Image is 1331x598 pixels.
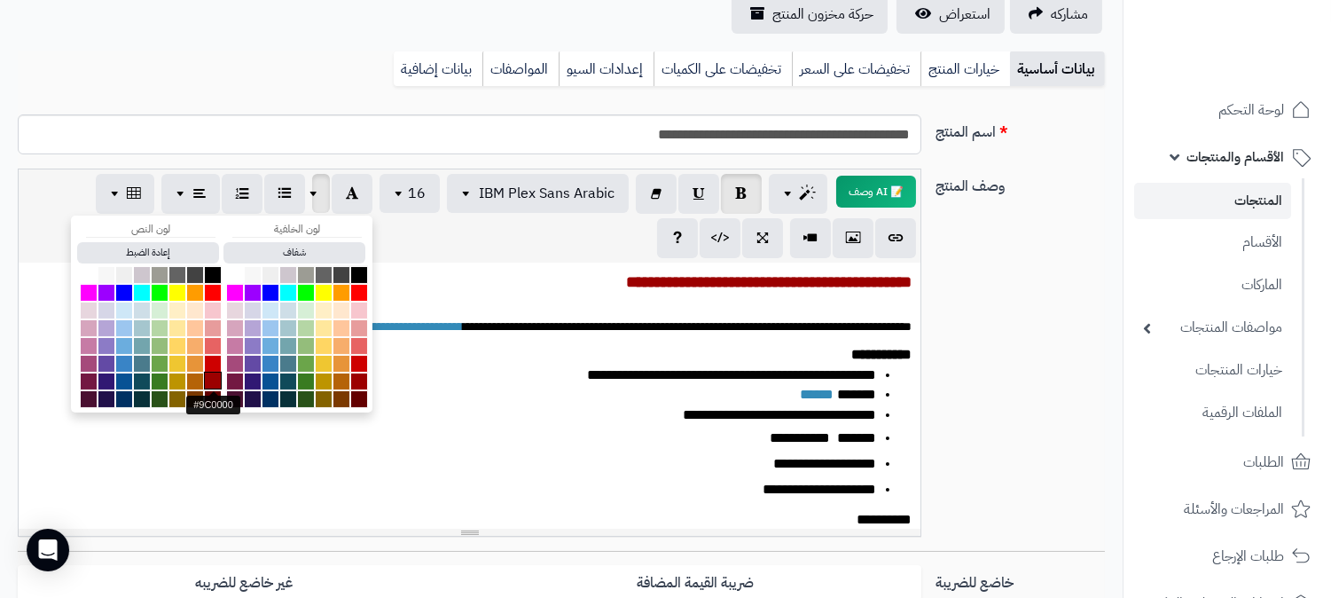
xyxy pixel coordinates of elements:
a: بيانات إضافية [394,51,482,87]
a: مواصفات المنتجات [1134,309,1291,347]
a: بيانات أساسية [1010,51,1105,87]
a: لوحة التحكم [1134,89,1320,131]
button: شفاف [223,242,365,264]
label: خاضع للضريبة [928,565,1112,594]
button: إعادة الضبط [77,242,219,264]
a: خيارات المنتجات [1134,351,1291,389]
a: المواصفات [482,51,559,87]
a: الماركات [1134,266,1291,304]
span: IBM Plex Sans Arabic [479,183,615,204]
span: الأقسام والمنتجات [1186,145,1284,169]
a: المنتجات [1134,183,1291,219]
a: الأقسام [1134,224,1291,262]
label: وصف المنتج [928,169,1112,197]
div: لون النص [86,222,215,238]
div: #9C0000 [186,396,240,415]
span: لوحة التحكم [1218,98,1284,122]
div: Open Intercom Messenger [27,529,69,571]
button: 16 [380,174,440,213]
a: طلبات الإرجاع [1134,535,1320,578]
a: تخفيضات على الكميات [654,51,792,87]
button: 📝 AI وصف [836,176,916,208]
a: الطلبات [1134,441,1320,484]
a: الملفات الرقمية [1134,394,1291,432]
label: اسم المنتج [928,114,1112,143]
span: مشاركه [1051,4,1088,25]
button: IBM Plex Sans Arabic [447,174,629,213]
div: لون الخلفية [232,222,362,238]
a: تخفيضات على السعر [792,51,920,87]
span: حركة مخزون المنتج [772,4,873,25]
span: استعراض [939,4,990,25]
a: المراجعات والأسئلة [1134,488,1320,531]
a: خيارات المنتج [920,51,1010,87]
span: طلبات الإرجاع [1212,544,1284,569]
a: إعدادات السيو [559,51,654,87]
span: 16 [408,183,426,204]
span: المراجعات والأسئلة [1184,497,1284,522]
span: الطلبات [1243,450,1284,475]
